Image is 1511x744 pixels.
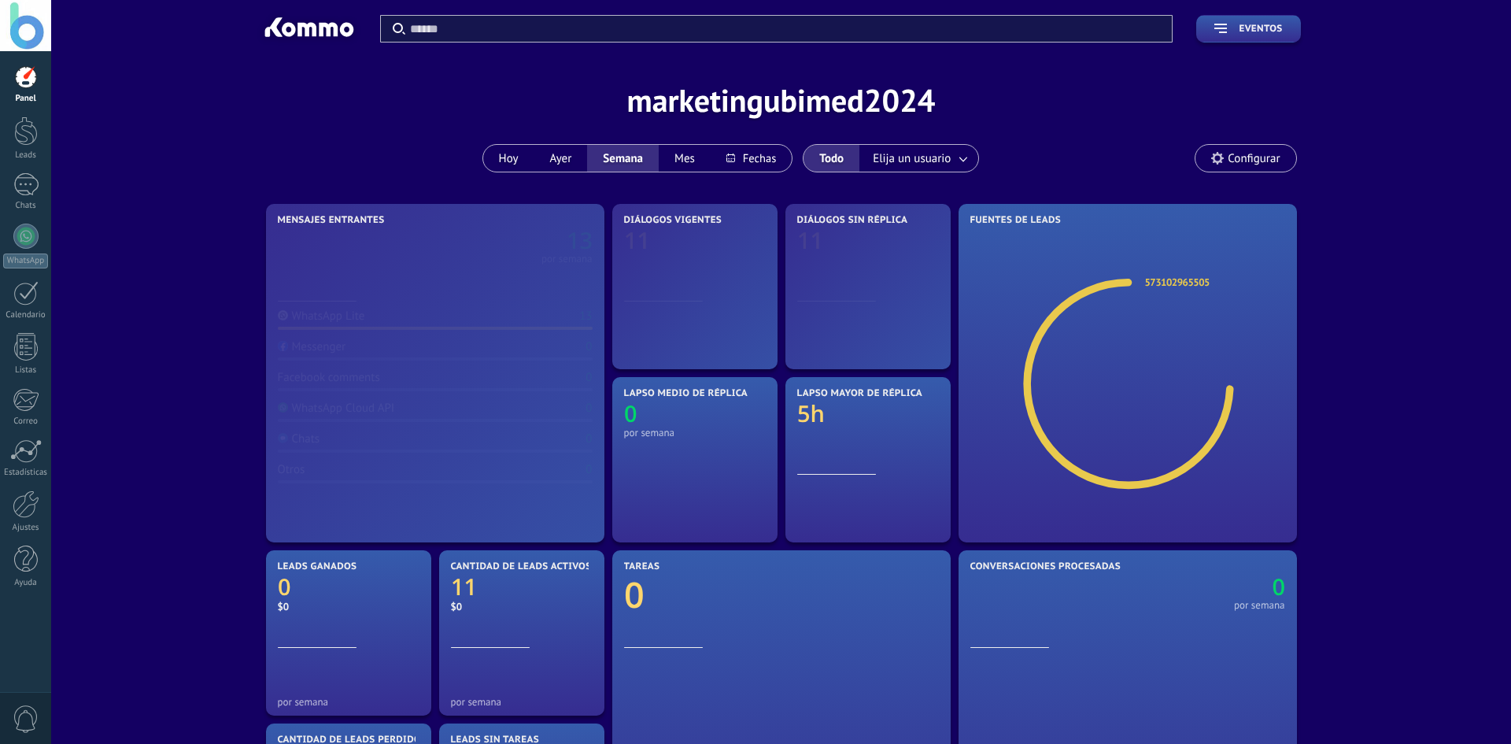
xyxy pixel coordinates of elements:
text: 11 [451,572,477,602]
div: 0 [586,370,592,385]
span: Lapso mayor de réplica [797,388,922,399]
div: por semana [1234,601,1285,609]
text: 0 [1272,572,1285,602]
div: $0 [451,600,593,613]
div: por semana [451,696,593,708]
text: 11 [797,225,823,256]
span: Fuentes de leads [970,215,1062,226]
a: 13 [435,225,593,256]
div: por semana [797,350,939,361]
img: Chats [278,433,288,443]
a: 0 [278,572,419,602]
div: Ajustes [3,523,49,533]
div: Ayuda [3,578,49,588]
div: Calendario [3,310,49,320]
div: $0 [278,600,419,613]
div: 0 [586,401,592,416]
button: Ayer [534,145,588,172]
text: 11 [624,225,650,256]
text: 0 [624,398,637,429]
div: Correo [3,416,49,427]
button: Hoy [483,145,534,172]
img: WhatsApp Lite [278,310,288,320]
span: Diálogos sin réplica [797,215,908,226]
div: WhatsApp Lite [278,309,365,324]
span: Lapso medio de réplica [624,388,748,399]
span: Conversaciones procesadas [970,561,1121,572]
img: Messenger [278,341,288,351]
button: Elija un usuario [859,145,978,172]
span: Mensajes entrantes [278,215,385,226]
div: por semana [541,255,593,263]
a: 5h [797,398,939,429]
div: Panel [3,94,49,104]
a: 0 [624,571,939,619]
span: Cantidad de leads activos [451,561,592,572]
text: 5h [797,398,825,429]
div: Chats [278,431,320,446]
div: Estadísticas [3,468,49,478]
div: Messenger [278,339,346,354]
div: WhatsApp Cloud API [278,401,395,416]
span: Diálogos vigentes [624,215,722,226]
div: 13 [579,309,592,324]
div: Leads [3,150,49,161]
a: 573102965505 [1145,276,1210,289]
span: Tareas [624,561,660,572]
button: Semana [587,145,659,172]
img: WhatsApp Cloud API [278,402,288,413]
span: Elija un usuario [870,148,954,169]
a: 0 [1128,572,1285,602]
text: 0 [278,572,291,602]
text: 13 [566,225,592,256]
button: Eventos [1196,15,1300,43]
div: Facebook comments [278,370,380,385]
text: 0 [624,571,645,619]
span: Eventos [1239,24,1282,35]
div: 0 [586,339,592,354]
div: Otros [278,462,305,477]
div: por semana [624,350,766,361]
div: 0 [586,462,592,477]
div: por semana [278,696,419,708]
div: 0 [586,431,592,446]
span: Configurar [1228,152,1280,165]
div: Chats [3,201,49,211]
a: 11 [451,572,593,602]
div: Listas [3,365,49,376]
button: Mes [659,145,711,172]
div: WhatsApp [3,254,48,268]
button: Todo [804,145,859,172]
span: Leads ganados [278,561,357,572]
div: por semana [624,427,766,439]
